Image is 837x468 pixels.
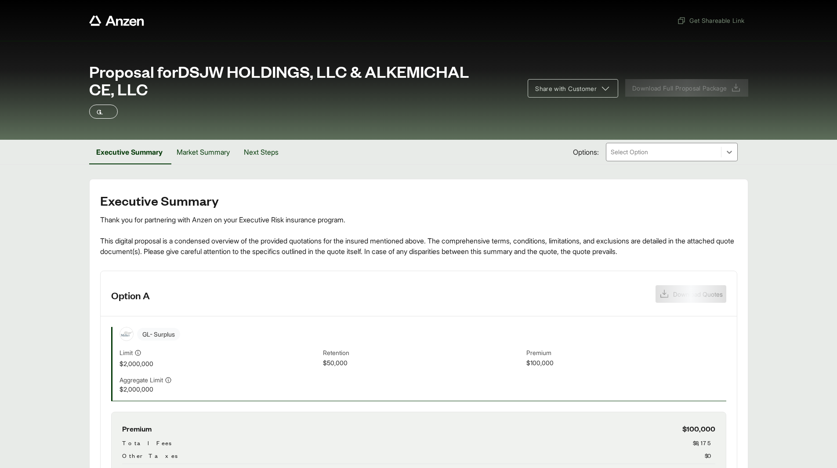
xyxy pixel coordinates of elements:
span: $100,000 [526,358,726,368]
button: Executive Summary [89,140,170,164]
span: Get Shareable Link [677,16,744,25]
span: $8,175 [693,438,715,447]
span: Limit [120,348,133,357]
span: $50,000 [323,358,523,368]
div: Thank you for partnering with Anzen on your Executive Risk insurance program. This digital propos... [100,214,737,257]
span: Share with Customer [535,84,597,93]
a: Anzen website [89,15,144,26]
span: $2,000,000 [120,385,319,394]
h3: Option A [111,289,150,302]
span: Other Taxes [122,451,178,460]
p: GL [97,106,110,117]
button: Get Shareable Link [674,12,748,29]
span: Total Fees [122,438,171,447]
span: $2,000,000 [120,359,319,368]
span: Premium [526,348,726,358]
span: $100,000 [682,423,715,435]
span: $0 [705,451,715,460]
button: Next Steps [237,140,286,164]
span: Options: [573,147,599,157]
span: Proposal for DSJW HOLDINGS, LLC & ALKEMICHAL CE, LLC [89,62,518,98]
span: Download Full Proposal Package [632,83,727,93]
span: GL - Surplus [137,328,180,341]
button: Share with Customer [528,79,618,98]
span: Aggregate Limit [120,375,163,385]
span: Premium [122,423,152,435]
h2: Executive Summary [100,193,737,207]
img: Miller Insurance [120,327,133,341]
span: Retention [323,348,523,358]
button: Market Summary [170,140,237,164]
